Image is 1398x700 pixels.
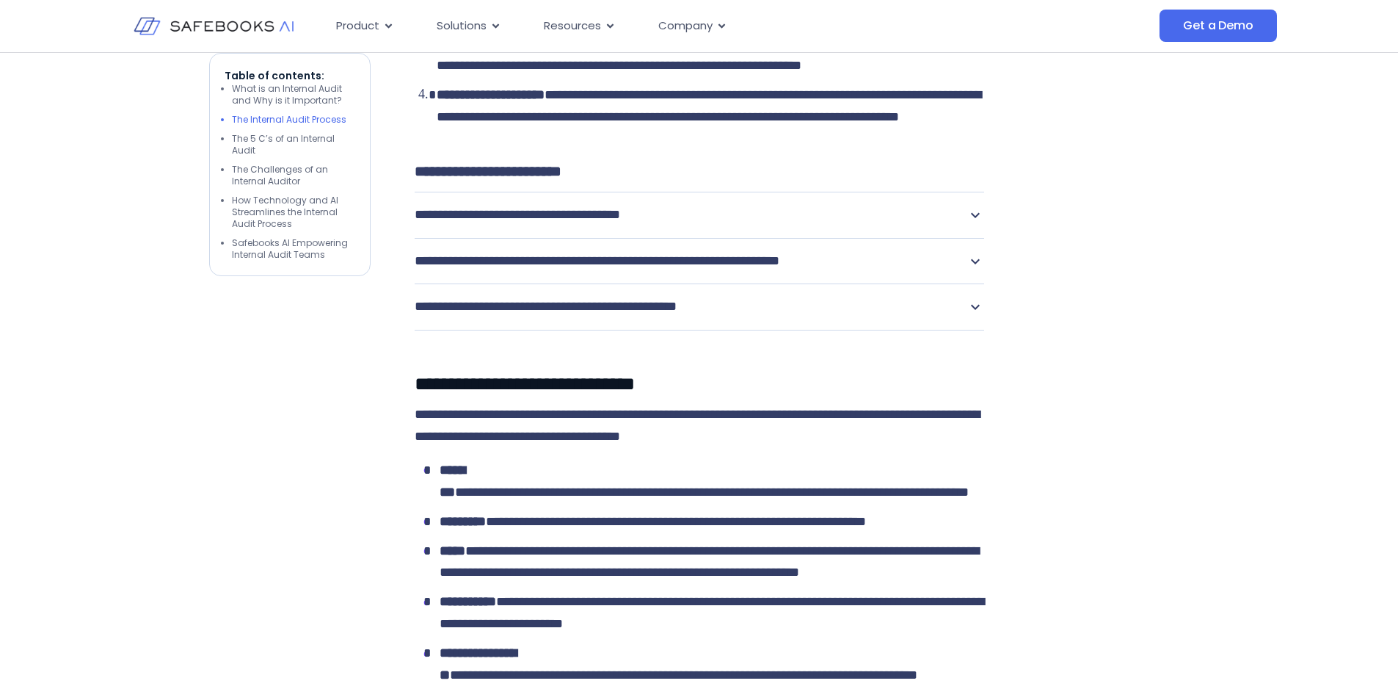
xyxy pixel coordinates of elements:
[232,237,355,261] li: Safebooks AI Empowering Internal Audit Teams
[658,18,713,35] span: Company
[324,12,1013,40] div: Menu Toggle
[544,18,601,35] span: Resources
[336,18,379,35] span: Product
[232,83,355,107] li: What is an Internal Audit and Why is it Important?
[437,18,487,35] span: Solutions
[1159,10,1276,42] a: Get a Demo
[1183,18,1253,33] span: Get a Demo
[232,195,355,230] li: How Technology and AI Streamlines the Internal Audit Process
[232,133,355,156] li: The 5 C’s of an Internal Audit
[225,68,355,83] p: Table of contents:
[232,114,355,126] li: The Internal Audit Process
[324,12,1013,40] nav: Menu
[232,164,355,187] li: The Challenges of an Internal Auditor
